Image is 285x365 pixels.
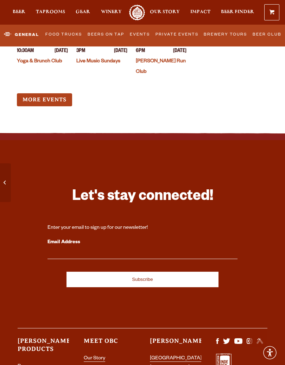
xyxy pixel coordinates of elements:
[36,5,65,20] a: Taprooms
[136,48,145,55] span: 6PM
[128,5,146,20] a: Odell Home
[173,48,186,55] span: [DATE]
[153,27,201,42] a: Private Events
[17,59,62,64] a: Yoga & Brunch Club
[202,27,249,42] a: Brewery Tours
[1,26,42,43] a: General
[76,5,90,20] a: Gear
[223,342,230,347] a: Visit us on X (formerly Twitter)
[216,342,219,347] a: Visit us on Facebook
[66,272,218,287] input: Subscribe
[13,9,25,15] span: Beer
[262,345,278,360] div: Accessibility Menu
[17,48,34,55] span: 10:30AM
[13,5,25,20] a: Beer
[47,187,237,208] h3: Let's stay connected!
[18,337,69,359] h3: [PERSON_NAME] Products
[84,356,105,362] a: Our Story
[247,342,252,347] a: Visit us on Instagram
[76,9,90,15] span: Gear
[47,238,237,247] label: Email Address
[150,5,180,20] a: Our Story
[101,5,122,20] a: Winery
[101,9,122,15] span: Winery
[76,48,85,55] span: 3PM
[234,342,242,347] a: Visit us on YouTube
[221,5,254,20] a: Beer Finder
[190,9,210,15] span: Impact
[136,59,186,75] a: [PERSON_NAME] Run Club
[36,9,65,15] span: Taprooms
[43,27,84,42] a: Food Trucks
[76,59,120,64] a: Live Music Sundays
[150,337,201,351] h3: [PERSON_NAME]
[47,225,237,232] div: Enter your email to sign up for our newsletter!
[221,9,254,15] span: Beer Finder
[127,27,152,42] a: Events
[150,9,180,15] span: Our Story
[17,93,72,106] a: More Events (opens in a new window)
[85,27,126,42] a: Beers on Tap
[55,48,68,55] span: [DATE]
[251,27,284,42] a: Beer Club
[190,5,210,20] a: Impact
[84,337,135,351] h3: Meet OBC
[114,48,127,55] span: [DATE]
[250,330,267,347] a: Scroll to top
